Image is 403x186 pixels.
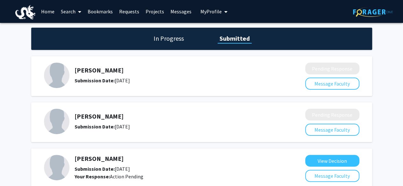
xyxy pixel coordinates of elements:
[305,63,359,74] button: Pending Response
[75,166,115,172] b: Submission Date:
[305,127,359,133] a: Message Faculty
[75,173,271,180] div: Action Pending
[75,77,271,84] div: [DATE]
[44,63,69,88] img: Profile Picture
[305,170,359,182] button: Message Faculty
[5,157,27,181] iframe: Chat
[305,109,359,121] button: Pending Response
[218,34,252,43] h1: Submitted
[84,0,116,23] a: Bookmarks
[152,34,186,43] h1: In Progress
[353,7,393,17] img: ForagerOne Logo
[116,0,142,23] a: Requests
[75,77,115,84] b: Submission Date:
[305,155,359,167] button: View Decision
[75,155,271,162] h5: [PERSON_NAME]
[75,113,271,120] h5: [PERSON_NAME]
[305,173,359,179] a: Message Faculty
[75,173,110,180] b: Your Response:
[75,123,115,130] b: Submission Date:
[15,5,36,19] img: Drexel University Logo
[305,78,359,90] button: Message Faculty
[75,123,271,130] div: [DATE]
[305,124,359,136] button: Message Faculty
[75,165,271,173] div: [DATE]
[75,66,271,74] h5: [PERSON_NAME]
[167,0,195,23] a: Messages
[58,0,84,23] a: Search
[44,109,69,134] img: Profile Picture
[38,0,58,23] a: Home
[200,8,222,15] span: My Profile
[305,80,359,87] a: Message Faculty
[142,0,167,23] a: Projects
[44,155,69,180] img: Profile Picture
